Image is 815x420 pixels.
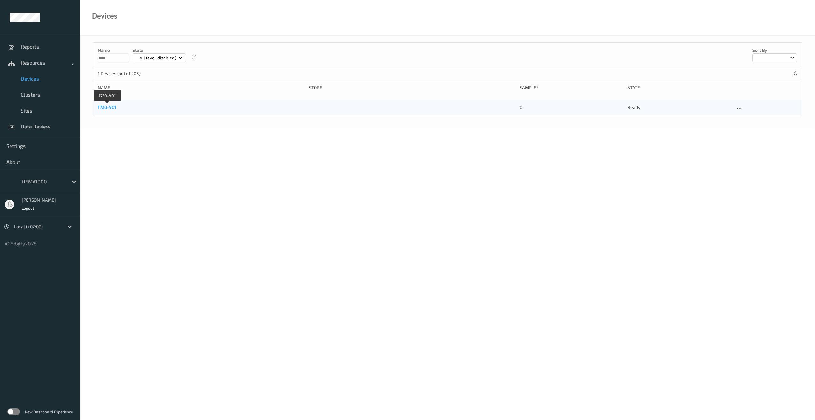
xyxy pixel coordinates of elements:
p: State [133,47,186,53]
a: 1720-V01 [98,105,116,110]
div: 0 [520,104,623,111]
div: Store [309,84,515,91]
p: 1 Devices (out of 205) [98,70,146,77]
p: All (excl. disabled) [137,55,179,61]
div: Samples [520,84,623,91]
p: Sort by [752,47,797,53]
div: Name [98,84,304,91]
div: Devices [92,13,117,19]
p: ready [628,104,731,111]
div: State [628,84,731,91]
p: Name [98,47,129,53]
